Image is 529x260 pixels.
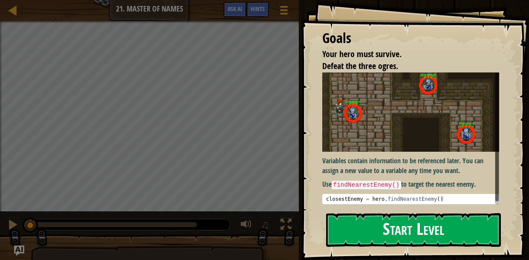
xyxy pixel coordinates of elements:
[223,2,246,17] button: Ask AI
[322,29,499,48] div: Goals
[322,156,499,176] p: Variables contain information to be referenced later. You can assign a new value to a variable an...
[14,246,24,256] button: Ask AI
[326,213,501,247] button: Start Level
[259,217,274,234] button: ♫
[4,217,21,234] button: Ctrl + P: Pause
[228,5,242,13] span: Ask AI
[322,48,402,60] span: Your hero must survive.
[278,217,295,234] button: Toggle fullscreen
[322,179,499,190] p: Use to target the nearest enemy.
[238,217,255,234] button: Adjust volume
[322,72,499,152] img: Master of names
[332,181,401,189] code: findNearestEnemy()
[322,60,398,72] span: Defeat the three ogres.
[261,218,269,231] span: ♫
[312,60,497,72] li: Defeat the three ogres.
[312,48,497,61] li: Your hero must survive.
[273,2,295,22] button: Show game menu
[251,5,265,13] span: Hints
